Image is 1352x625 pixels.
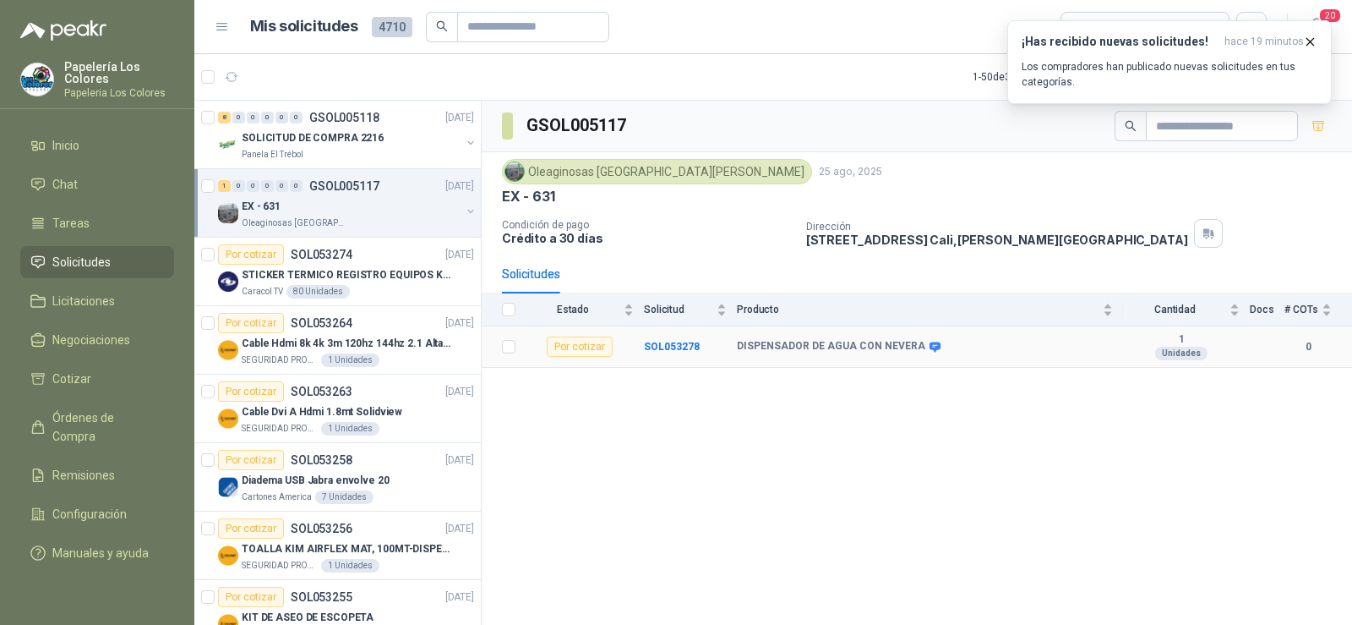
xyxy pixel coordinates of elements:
[218,408,238,429] img: Company Logo
[1022,35,1218,49] h3: ¡Has recibido nuevas solicitudes!
[644,293,737,326] th: Solicitud
[247,180,259,192] div: 0
[194,512,481,580] a: Por cotizarSOL053256[DATE] Company LogoTOALLA KIM AIRFLEX MAT, 100MT-DISPENSADOR- caja x6SEGURIDA...
[1155,347,1208,360] div: Unidades
[194,443,481,512] a: Por cotizarSOL053258[DATE] Company LogoDiadema USB Jabra envolve 20Cartones America7 Unidades
[291,454,352,466] p: SOL053258
[20,498,174,530] a: Configuración
[547,337,613,357] div: Por cotizar
[20,459,174,491] a: Remisiones
[218,134,238,155] img: Company Logo
[321,422,379,436] div: 1 Unidades
[218,587,284,607] div: Por cotizar
[218,176,477,230] a: 1 0 0 0 0 0 GSOL005117[DATE] Company LogoEX - 631Oleaginosas [GEOGRAPHIC_DATA][PERSON_NAME]
[1284,293,1352,326] th: # COTs
[250,14,358,39] h1: Mis solicitudes
[52,370,91,388] span: Cotizar
[445,589,474,606] p: [DATE]
[52,331,130,349] span: Negociaciones
[52,292,115,310] span: Licitaciones
[194,238,481,306] a: Por cotizarSOL053274[DATE] Company LogoSTICKER TERMICO REGISTRO EQUIPOS KIOSKOS (SE ENVIA LIK CON...
[20,285,174,317] a: Licitaciones
[290,112,303,123] div: 0
[242,559,318,573] p: SEGURIDAD PROVISER LTDA
[502,159,812,184] div: Oleaginosas [GEOGRAPHIC_DATA][PERSON_NAME]
[218,381,284,402] div: Por cotizar
[1123,293,1250,326] th: Cantidad
[242,541,452,557] p: TOALLA KIM AIRFLEX MAT, 100MT-DISPENSADOR- caja x6
[52,544,149,562] span: Manuales y ayuda
[218,112,231,123] div: 8
[275,112,288,123] div: 0
[194,375,481,443] a: Por cotizarSOL053263[DATE] Company LogoCable Dvi A Hdmi 1.8mt SolidviewSEGURIDAD PROVISER LTDA1 U...
[1250,293,1284,326] th: Docs
[242,404,402,420] p: Cable Dvi A Hdmi 1.8mt Solidview
[20,207,174,239] a: Tareas
[309,180,379,192] p: GSOL005117
[445,521,474,537] p: [DATE]
[20,402,174,452] a: Órdenes de Compra
[218,546,238,566] img: Company Logo
[291,523,352,535] p: SOL053256
[526,304,620,315] span: Estado
[242,336,452,352] p: Cable Hdmi 8k 4k 3m 120hz 144hz 2.1 Alta Velocidad
[64,88,174,98] p: Papeleria Los Colores
[242,491,312,504] p: Cartones America
[286,285,350,299] div: 80 Unidades
[290,180,303,192] div: 0
[1123,333,1240,347] b: 1
[819,164,882,180] p: 25 ago, 2025
[242,354,318,367] p: SEGURIDAD PROVISER LTDA
[372,17,412,37] span: 4710
[291,317,352,329] p: SOL053264
[20,324,174,356] a: Negociaciones
[309,112,379,123] p: GSOL005118
[445,178,474,195] p: [DATE]
[218,313,284,333] div: Por cotizar
[445,384,474,400] p: [DATE]
[1125,120,1137,132] span: search
[737,340,925,354] b: DISPENSADOR DE AGUA CON NEVERA
[502,265,560,283] div: Solicitudes
[291,591,352,603] p: SOL053255
[242,217,348,230] p: Oleaginosas [GEOGRAPHIC_DATA][PERSON_NAME]
[321,354,379,367] div: 1 Unidades
[644,341,700,353] a: SOL053278
[242,473,390,489] p: Diadema USB Jabra envolve 20
[242,148,303,162] p: Panela El Trébol
[505,162,524,181] img: Company Logo
[218,244,284,265] div: Por cotizar
[52,408,158,446] span: Órdenes de Compra
[445,452,474,469] p: [DATE]
[1022,59,1317,90] p: Los compradores han publicado nuevas solicitudes en tus categorías.
[1123,304,1226,315] span: Cantidad
[20,363,174,395] a: Cotizar
[52,253,111,271] span: Solicitudes
[218,518,284,539] div: Por cotizar
[261,112,274,123] div: 0
[291,386,352,397] p: SOL053263
[242,285,283,299] p: Caracol TV
[1284,339,1332,355] b: 0
[806,221,1188,233] p: Dirección
[502,231,793,245] p: Crédito a 30 días
[242,422,318,436] p: SEGURIDAD PROVISER LTDA
[275,180,288,192] div: 0
[194,306,481,375] a: Por cotizarSOL053264[DATE] Company LogoCable Hdmi 8k 4k 3m 120hz 144hz 2.1 Alta VelocidadSEGURIDA...
[218,203,238,223] img: Company Logo
[526,293,644,326] th: Estado
[232,112,245,123] div: 0
[1301,12,1332,42] button: 20
[973,63,1082,90] div: 1 - 50 de 3042
[247,112,259,123] div: 0
[315,491,373,504] div: 7 Unidades
[1007,20,1332,104] button: ¡Has recibido nuevas solicitudes!hace 19 minutos Los compradores han publicado nuevas solicitudes...
[1284,304,1318,315] span: # COTs
[218,180,231,192] div: 1
[218,477,238,497] img: Company Logo
[321,559,379,573] div: 1 Unidades
[21,63,53,96] img: Company Logo
[1224,35,1304,49] span: hace 19 minutos
[218,107,477,162] a: 8 0 0 0 0 0 GSOL005118[DATE] Company LogoSOLICITUD DE COMPRA 2216Panela El Trébol
[737,304,1099,315] span: Producto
